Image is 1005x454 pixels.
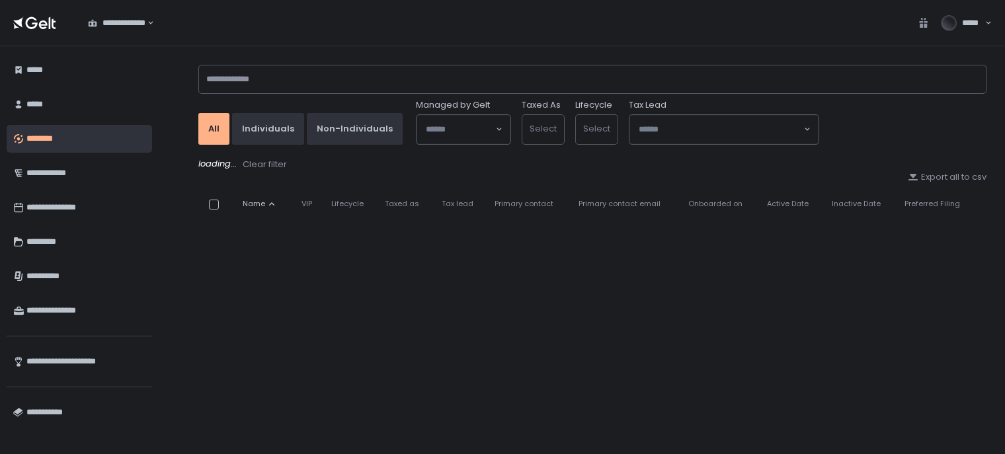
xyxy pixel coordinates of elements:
[79,9,154,37] div: Search for option
[208,123,220,135] div: All
[583,122,610,135] span: Select
[243,199,265,209] span: Name
[242,123,294,135] div: Individuals
[908,171,986,183] button: Export all to csv
[198,158,986,171] div: loading...
[331,199,364,209] span: Lifecycle
[301,199,312,209] span: VIP
[307,113,403,145] button: Non-Individuals
[416,99,490,111] span: Managed by Gelt
[522,99,561,111] label: Taxed As
[832,199,881,209] span: Inactive Date
[317,123,393,135] div: Non-Individuals
[575,99,612,111] label: Lifecycle
[629,99,666,111] span: Tax Lead
[495,199,553,209] span: Primary contact
[145,17,146,30] input: Search for option
[688,199,743,209] span: Onboarded on
[530,122,557,135] span: Select
[385,199,419,209] span: Taxed as
[579,199,661,209] span: Primary contact email
[629,115,819,144] div: Search for option
[426,123,495,136] input: Search for option
[242,158,288,171] button: Clear filter
[904,199,960,209] span: Preferred Filing
[442,199,473,209] span: Tax lead
[767,199,809,209] span: Active Date
[417,115,510,144] div: Search for option
[198,113,229,145] button: All
[639,123,803,136] input: Search for option
[243,159,287,170] div: Clear filter
[232,113,304,145] button: Individuals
